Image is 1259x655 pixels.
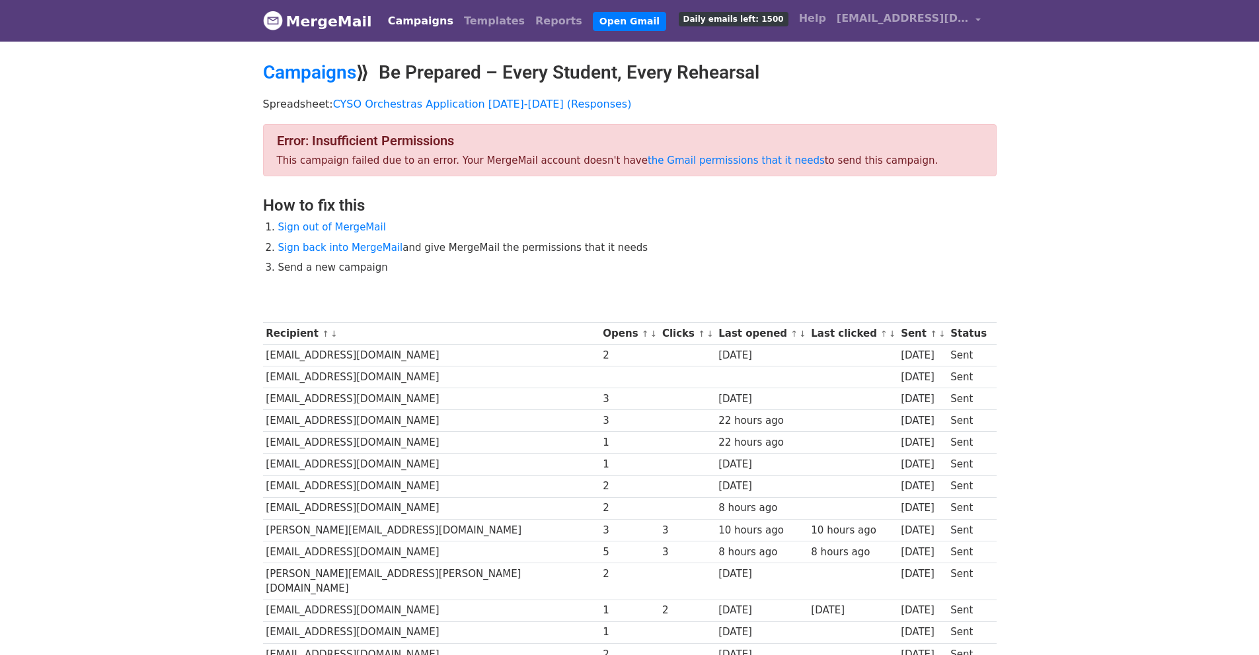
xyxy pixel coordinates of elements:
[263,497,600,519] td: [EMAIL_ADDRESS][DOMAIN_NAME]
[718,567,804,582] div: [DATE]
[947,388,989,410] td: Sent
[263,475,600,497] td: [EMAIL_ADDRESS][DOMAIN_NAME]
[831,5,986,36] a: [EMAIL_ADDRESS][DOMAIN_NAME]
[603,413,656,429] div: 3
[718,523,804,538] div: 10 hours ago
[718,500,804,516] div: 8 hours ago
[901,457,944,472] div: [DATE]
[330,329,338,339] a: ↓
[947,454,989,475] td: Sent
[947,475,989,497] td: Sent
[322,329,329,339] a: ↑
[938,329,946,339] a: ↓
[603,479,656,494] div: 2
[947,344,989,366] td: Sent
[603,523,656,538] div: 3
[706,329,714,339] a: ↓
[718,392,804,407] div: [DATE]
[650,329,658,339] a: ↓
[263,563,600,600] td: [PERSON_NAME][EMAIL_ADDRESS][PERSON_NAME][DOMAIN_NAME]
[662,523,712,538] div: 3
[263,600,600,621] td: [EMAIL_ADDRESS][DOMAIN_NAME]
[901,545,944,560] div: [DATE]
[603,348,656,363] div: 2
[947,541,989,563] td: Sent
[947,410,989,432] td: Sent
[603,435,656,450] div: 1
[673,5,794,32] a: Daily emails left: 1500
[811,603,894,618] div: [DATE]
[901,392,944,407] div: [DATE]
[901,479,944,494] div: [DATE]
[947,366,989,388] td: Sent
[263,97,997,111] p: Spreadsheet:
[603,500,656,516] div: 2
[603,625,656,640] div: 1
[880,329,888,339] a: ↑
[459,8,530,34] a: Templates
[718,435,804,450] div: 22 hours ago
[277,154,983,168] p: This campaign failed due to an error. Your MergeMail account doesn't have to send this campaign.
[947,563,989,600] td: Sent
[263,322,600,344] th: Recipient
[278,221,386,233] a: Sign out of MergeMail
[642,329,649,339] a: ↑
[808,322,898,344] th: Last clicked
[901,603,944,618] div: [DATE]
[278,242,403,254] a: Sign back into MergeMail
[263,196,997,215] h3: How to fix this
[603,603,656,618] div: 1
[947,600,989,621] td: Sent
[263,621,600,643] td: [EMAIL_ADDRESS][DOMAIN_NAME]
[600,322,660,344] th: Opens
[263,388,600,410] td: [EMAIL_ADDRESS][DOMAIN_NAME]
[947,519,989,541] td: Sent
[679,12,788,26] span: Daily emails left: 1500
[901,567,944,582] div: [DATE]
[698,329,705,339] a: ↑
[947,432,989,454] td: Sent
[603,567,656,582] div: 2
[263,61,356,83] a: Campaigns
[718,413,804,429] div: 22 hours ago
[718,625,804,640] div: [DATE]
[901,348,944,363] div: [DATE]
[603,457,656,472] div: 1
[277,133,983,149] h4: Error: Insufficient Permissions
[278,240,997,256] li: and give MergeMail the permissions that it needs
[263,11,283,30] img: MergeMail logo
[603,392,656,407] div: 3
[718,457,804,472] div: [DATE]
[718,479,804,494] div: [DATE]
[901,500,944,516] div: [DATE]
[263,454,600,475] td: [EMAIL_ADDRESS][DOMAIN_NAME]
[930,329,937,339] a: ↑
[278,260,997,275] li: Send a new campaign
[889,329,896,339] a: ↓
[947,322,989,344] th: Status
[947,621,989,643] td: Sent
[715,322,808,344] th: Last opened
[837,11,969,26] span: [EMAIL_ADDRESS][DOMAIN_NAME]
[897,322,947,344] th: Sent
[263,519,600,541] td: [PERSON_NAME][EMAIL_ADDRESS][DOMAIN_NAME]
[662,603,712,618] div: 2
[593,12,666,31] a: Open Gmail
[530,8,588,34] a: Reports
[263,61,997,84] h2: ⟫ Be Prepared – Every Student, Every Rehearsal
[718,545,804,560] div: 8 hours ago
[901,435,944,450] div: [DATE]
[659,322,715,344] th: Clicks
[718,603,804,618] div: [DATE]
[901,370,944,385] div: [DATE]
[648,155,825,166] a: the Gmail permissions that it needs
[799,329,806,339] a: ↓
[263,432,600,454] td: [EMAIL_ADDRESS][DOMAIN_NAME]
[263,7,372,35] a: MergeMail
[947,497,989,519] td: Sent
[662,545,712,560] div: 3
[811,545,894,560] div: 8 hours ago
[794,5,831,32] a: Help
[263,344,600,366] td: [EMAIL_ADDRESS][DOMAIN_NAME]
[901,523,944,538] div: [DATE]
